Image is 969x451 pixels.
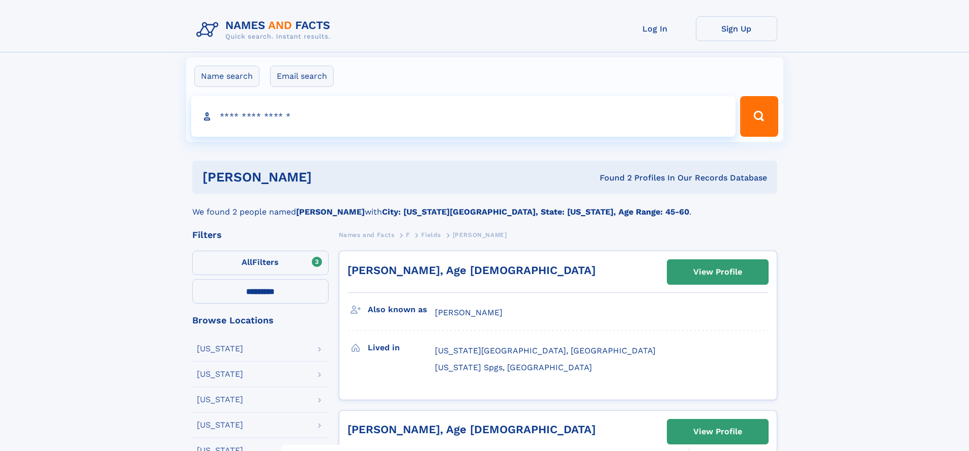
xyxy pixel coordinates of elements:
span: [US_STATE] Spgs, [GEOGRAPHIC_DATA] [435,363,592,372]
div: [US_STATE] [197,370,243,378]
div: [US_STATE] [197,345,243,353]
a: [PERSON_NAME], Age [DEMOGRAPHIC_DATA] [347,264,596,277]
label: Email search [270,66,334,87]
span: All [242,257,252,267]
div: [US_STATE] [197,421,243,429]
a: View Profile [667,260,768,284]
a: Sign Up [696,16,777,41]
label: Name search [194,66,259,87]
button: Search Button [740,96,778,137]
div: Found 2 Profiles In Our Records Database [456,172,767,184]
img: Logo Names and Facts [192,16,339,44]
a: Fields [421,228,441,241]
h1: [PERSON_NAME] [202,171,456,184]
div: Browse Locations [192,316,329,325]
b: City: [US_STATE][GEOGRAPHIC_DATA], State: [US_STATE], Age Range: 45-60 [382,207,689,217]
a: View Profile [667,419,768,444]
label: Filters [192,251,329,275]
span: [US_STATE][GEOGRAPHIC_DATA], [GEOGRAPHIC_DATA] [435,346,656,355]
span: Fields [421,231,441,238]
div: We found 2 people named with . [192,194,777,218]
span: [PERSON_NAME] [453,231,507,238]
b: [PERSON_NAME] [296,207,365,217]
div: Filters [192,230,329,239]
div: View Profile [693,260,742,284]
span: [PERSON_NAME] [435,308,503,317]
h3: Also known as [368,301,435,318]
input: search input [191,96,736,137]
a: [PERSON_NAME], Age [DEMOGRAPHIC_DATA] [347,423,596,436]
h3: Lived in [368,339,435,356]
span: F [406,231,410,238]
div: View Profile [693,420,742,443]
a: F [406,228,410,241]
a: Log In [614,16,696,41]
div: [US_STATE] [197,396,243,404]
a: Names and Facts [339,228,395,241]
